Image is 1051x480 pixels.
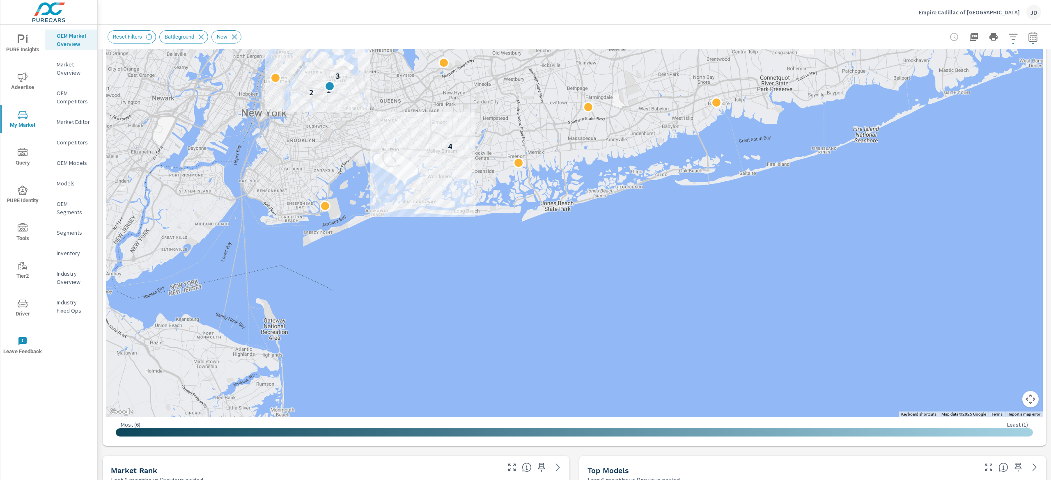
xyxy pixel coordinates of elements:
div: OEM Competitors [45,87,97,107]
p: OEM Competitors [57,89,91,105]
p: Industry Overview [57,270,91,286]
a: Terms (opens in new tab) [991,412,1003,416]
p: Least ( 1 ) [1007,421,1028,428]
span: Leave Feedback [3,336,42,357]
p: 2 [309,87,313,97]
div: JD [1026,5,1041,20]
p: Market Overview [57,60,91,77]
p: Segments [57,229,91,237]
a: See more details in report [551,461,565,474]
button: Keyboard shortcuts [901,411,936,417]
p: Models [57,179,91,187]
div: New [211,30,241,43]
p: Competitors [57,138,91,146]
p: OEM Market Overview [57,32,91,48]
span: Query [3,148,42,168]
span: Market Rank shows you how you rank, in terms of sales, to other dealerships in your market. “Mark... [522,462,532,472]
div: Reset Filters [108,30,156,43]
h5: Top Models [587,466,629,475]
button: Print Report [985,29,1002,45]
span: Save this to your personalized report [535,461,548,474]
div: Battleground [159,30,208,43]
div: Industry Fixed Ops [45,296,97,317]
span: PURE Identity [3,185,42,206]
p: Inventory [57,249,91,257]
p: 3 [335,71,340,81]
p: Industry Fixed Ops [57,298,91,315]
span: Tools [3,223,42,243]
span: New [212,34,232,40]
span: Advertise [3,72,42,92]
button: Make Fullscreen [505,461,519,474]
img: Google [108,407,135,417]
p: 4 [448,142,452,151]
a: Open this area in Google Maps (opens a new window) [108,407,135,417]
p: OEM Models [57,159,91,167]
div: OEM Models [45,157,97,169]
div: Market Editor [45,116,97,128]
span: Map data ©2025 Google [941,412,986,416]
span: Find the biggest opportunities within your model lineup nationwide. [Source: Market registration ... [998,462,1008,472]
div: Models [45,177,97,190]
div: nav menu [0,25,45,364]
span: Save this to your personalized report [1012,461,1025,474]
p: OEM Segments [57,200,91,216]
a: See more details in report [1028,461,1041,474]
span: Tier2 [3,261,42,281]
span: My Market [3,110,42,130]
div: Inventory [45,247,97,259]
div: Industry Overview [45,267,97,288]
div: OEM Segments [45,198,97,218]
p: Empire Cadillac of [GEOGRAPHIC_DATA] [919,9,1020,16]
p: Market Editor [57,118,91,126]
span: Driver [3,299,42,319]
div: OEM Market Overview [45,30,97,50]
span: Battleground [160,34,199,40]
h5: Market Rank [111,466,157,475]
button: Make Fullscreen [982,461,995,474]
p: 1 [327,85,331,95]
span: PURE Insights [3,34,42,55]
div: Competitors [45,136,97,149]
p: Most ( 6 ) [121,421,140,428]
span: Reset Filters [108,34,147,40]
button: Map camera controls [1022,391,1039,407]
div: Market Overview [45,58,97,79]
div: Segments [45,226,97,239]
button: Select Date Range [1025,29,1041,45]
a: Report a map error [1007,412,1040,416]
